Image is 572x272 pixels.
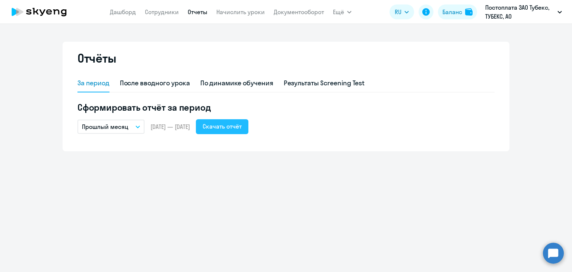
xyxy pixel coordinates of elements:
[203,122,242,131] div: Скачать отчёт
[188,8,207,16] a: Отчеты
[395,7,401,16] span: RU
[110,8,136,16] a: Дашборд
[82,122,128,131] p: Прошлый месяц
[216,8,265,16] a: Начислить уроки
[284,78,365,88] div: Результаты Screening Test
[482,3,566,21] button: Постоплата ЗАО Тубекс, ТУБЕКС, АО
[485,3,554,21] p: Постоплата ЗАО Тубекс, ТУБЕКС, АО
[390,4,414,19] button: RU
[77,101,495,113] h5: Сформировать отчёт за период
[196,119,248,134] button: Скачать отчёт
[465,8,473,16] img: balance
[333,4,352,19] button: Ещё
[333,7,344,16] span: Ещё
[274,8,324,16] a: Документооборот
[120,78,190,88] div: После вводного урока
[77,120,144,134] button: Прошлый месяц
[77,51,116,66] h2: Отчёты
[150,123,190,131] span: [DATE] — [DATE]
[145,8,179,16] a: Сотрудники
[77,78,109,88] div: За период
[438,4,477,19] button: Балансbalance
[200,78,273,88] div: По динамике обучения
[442,7,462,16] div: Баланс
